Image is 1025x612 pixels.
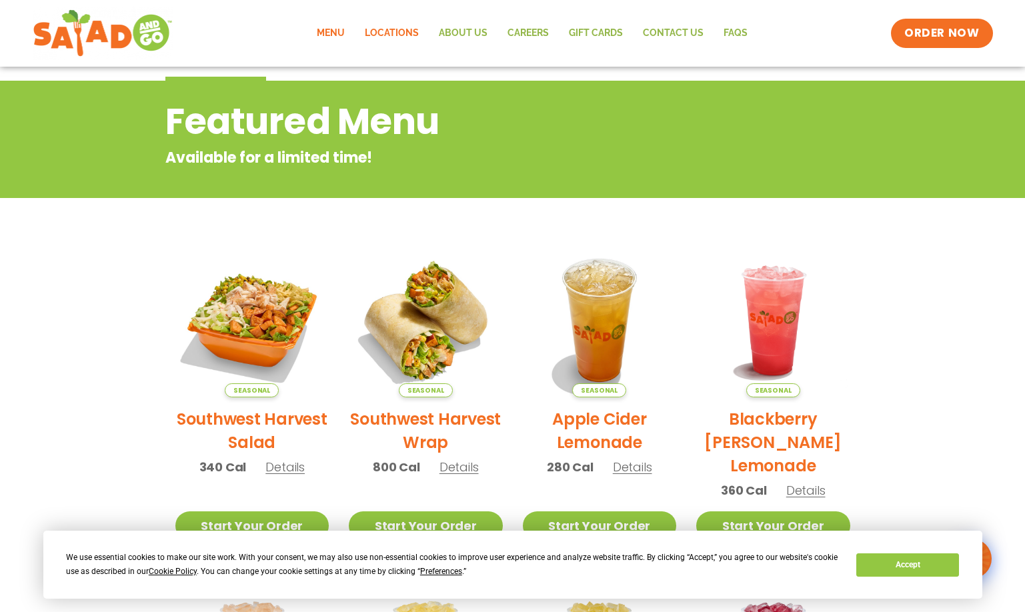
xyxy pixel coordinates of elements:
[175,407,329,454] h2: Southwest Harvest Salad
[349,511,503,540] a: Start Your Order
[613,459,652,475] span: Details
[891,19,992,48] a: ORDER NOW
[523,407,677,454] h2: Apple Cider Lemonade
[696,511,850,540] a: Start Your Order
[547,458,594,476] span: 280 Cal
[355,18,429,49] a: Locations
[43,531,982,599] div: Cookie Consent Prompt
[199,458,247,476] span: 340 Cal
[856,553,959,577] button: Accept
[149,567,197,576] span: Cookie Policy
[349,407,503,454] h2: Southwest Harvest Wrap
[746,383,800,397] span: Seasonal
[307,18,758,49] nav: Menu
[420,567,462,576] span: Preferences
[66,551,840,579] div: We use essential cookies to make our site work. With your consent, we may also use non-essential ...
[307,18,355,49] a: Menu
[696,407,850,477] h2: Blackberry [PERSON_NAME] Lemonade
[559,18,633,49] a: GIFT CARDS
[497,18,559,49] a: Careers
[714,18,758,49] a: FAQs
[523,243,677,397] img: Product photo for Apple Cider Lemonade
[399,383,453,397] span: Seasonal
[439,459,479,475] span: Details
[904,25,979,41] span: ORDER NOW
[633,18,714,49] a: Contact Us
[165,95,753,149] h2: Featured Menu
[721,481,767,499] span: 360 Cal
[175,243,329,397] img: Product photo for Southwest Harvest Salad
[696,243,850,397] img: Product photo for Blackberry Bramble Lemonade
[225,383,279,397] span: Seasonal
[572,383,626,397] span: Seasonal
[175,511,329,540] a: Start Your Order
[33,7,173,60] img: new-SAG-logo-768×292
[786,482,826,499] span: Details
[165,147,753,169] p: Available for a limited time!
[429,18,497,49] a: About Us
[523,511,677,540] a: Start Your Order
[349,243,503,397] img: Product photo for Southwest Harvest Wrap
[265,459,305,475] span: Details
[373,458,420,476] span: 800 Cal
